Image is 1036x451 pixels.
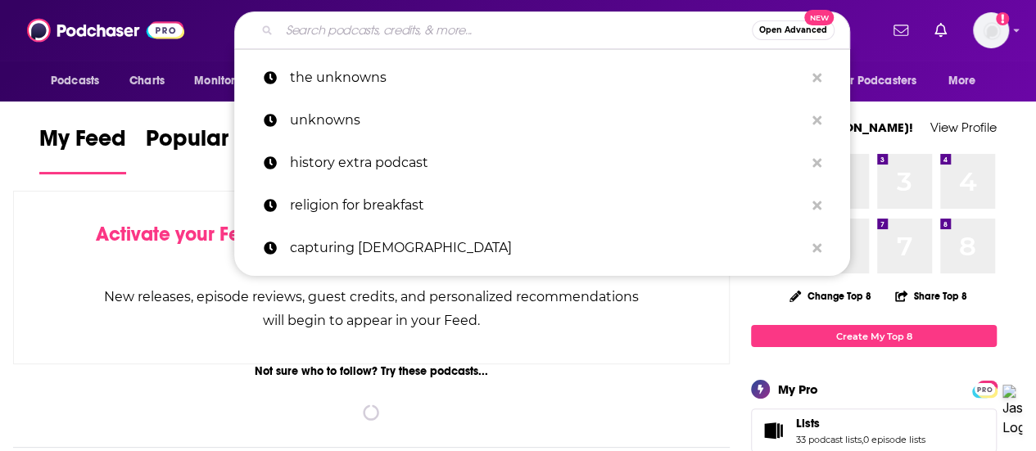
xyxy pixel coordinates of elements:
a: Charts [119,65,174,97]
button: Open AdvancedNew [752,20,835,40]
a: 33 podcast lists [796,434,862,445]
p: the unknowns [290,56,804,99]
input: Search podcasts, credits, & more... [279,17,752,43]
span: Open Advanced [759,26,827,34]
a: unknowns [234,99,850,142]
span: Popular Feed [146,124,285,162]
p: unknowns [290,99,804,142]
a: the unknowns [234,56,850,99]
span: More [948,70,976,92]
button: open menu [183,65,274,97]
a: Lists [796,416,925,431]
span: New [804,10,834,25]
a: capturing [DEMOGRAPHIC_DATA] [234,227,850,269]
span: Logged in as RebRoz5 [973,12,1009,48]
button: Share Top 8 [894,280,968,312]
p: religion for breakfast [290,184,804,227]
span: Podcasts [51,70,99,92]
a: religion for breakfast [234,184,850,227]
a: View Profile [930,120,997,135]
button: open menu [937,65,997,97]
span: Activate your Feed [96,222,264,246]
span: Charts [129,70,165,92]
button: open menu [827,65,940,97]
a: Popular Feed [146,124,285,174]
span: My Feed [39,124,126,162]
button: open menu [39,65,120,97]
a: Lists [757,419,789,442]
a: Create My Top 8 [751,325,997,347]
span: Lists [796,416,820,431]
img: User Profile [973,12,1009,48]
button: Change Top 8 [780,286,881,306]
a: Show notifications dropdown [928,16,953,44]
span: PRO [975,383,994,395]
span: Monitoring [194,70,252,92]
div: Not sure who to follow? Try these podcasts... [13,364,730,378]
a: Show notifications dropdown [887,16,915,44]
button: Show profile menu [973,12,1009,48]
span: For Podcasters [838,70,916,92]
svg: Add a profile image [996,12,1009,25]
img: Podchaser - Follow, Share and Rate Podcasts [27,15,184,46]
a: history extra podcast [234,142,850,184]
span: , [862,434,863,445]
a: 0 episode lists [863,434,925,445]
div: New releases, episode reviews, guest credits, and personalized recommendations will begin to appe... [96,285,647,332]
p: history extra podcast [290,142,804,184]
div: My Pro [778,381,818,397]
p: capturing christianity [290,227,804,269]
a: PRO [975,382,994,395]
div: Search podcasts, credits, & more... [234,11,850,49]
a: My Feed [39,124,126,174]
div: by following Podcasts, Creators, Lists, and other Users! [96,223,647,270]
